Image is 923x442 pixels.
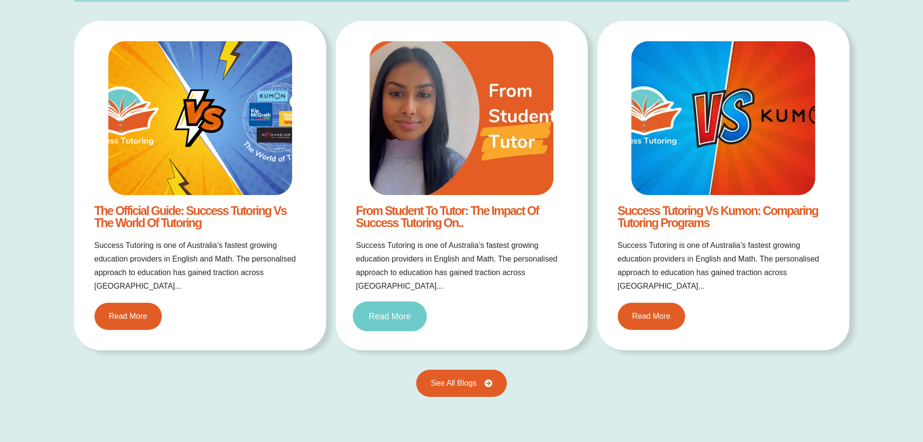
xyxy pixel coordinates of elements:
a: The Official Guide: Success Tutoring vs The World of Tutoring [94,204,287,229]
a: Read More [353,302,427,332]
span: Read More [369,312,411,321]
p: Success Tutoring is one of Australia’s fastest growing education providers in English and Math. T... [356,239,567,293]
p: Success Tutoring is one of Australia’s fastest growing education providers in English and Math. T... [618,239,829,293]
p: Success Tutoring is one of Australia’s fastest growing education providers in English and Math. T... [94,239,306,293]
span: Read More [632,312,671,320]
iframe: Chat Widget [762,332,923,442]
a: Read More [94,303,162,330]
span: Read More [109,312,147,320]
a: Read More [618,303,685,330]
a: Success Tutoring vs Kumon: Comparing Tutoring Programs [618,204,818,229]
a: See All Blogs [416,370,506,397]
a: From Student to Tutor: The Impact of Success Tutoring on.. [356,204,539,229]
span: See All Blogs [431,379,476,387]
